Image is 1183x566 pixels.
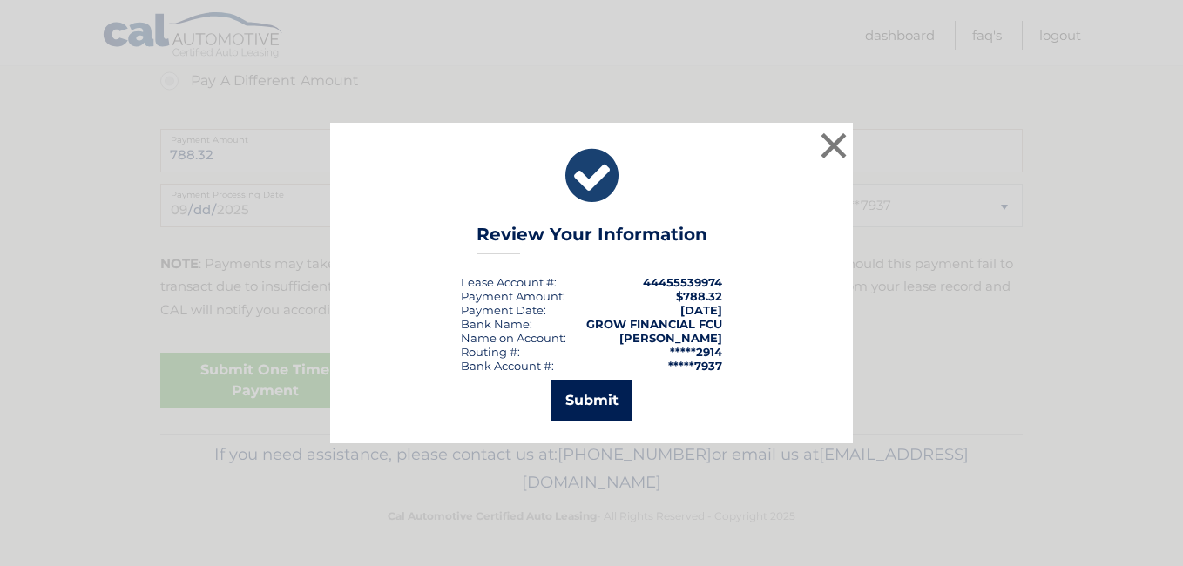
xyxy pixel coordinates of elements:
[461,359,554,373] div: Bank Account #:
[619,331,722,345] strong: [PERSON_NAME]
[461,289,565,303] div: Payment Amount:
[643,275,722,289] strong: 44455539974
[461,275,557,289] div: Lease Account #:
[680,303,722,317] span: [DATE]
[461,345,520,359] div: Routing #:
[461,303,546,317] div: :
[461,303,544,317] span: Payment Date
[461,317,532,331] div: Bank Name:
[676,289,722,303] span: $788.32
[586,317,722,331] strong: GROW FINANCIAL FCU
[816,128,851,163] button: ×
[477,224,707,254] h3: Review Your Information
[461,331,566,345] div: Name on Account:
[551,380,632,421] button: Submit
